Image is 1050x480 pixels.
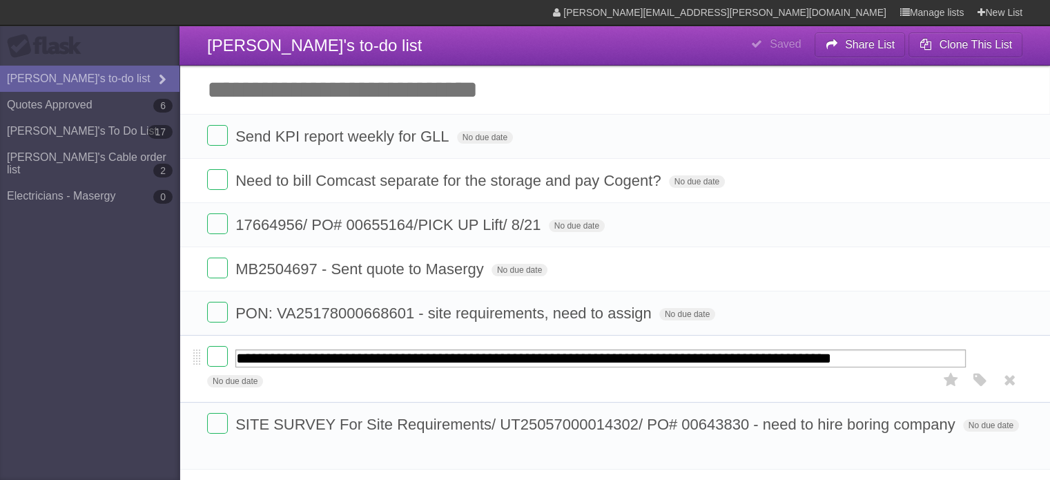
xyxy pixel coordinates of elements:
label: Done [207,302,228,323]
b: 0 [153,190,173,204]
span: 17664956/ PO# 00655164/PICK UP Lift/ 8/21 [235,216,544,233]
label: Done [207,125,228,146]
span: No due date [669,175,725,188]
span: No due date [963,419,1019,432]
div: Flask [7,34,90,59]
b: 2 [153,164,173,177]
label: Done [207,258,228,278]
button: Clone This List [908,32,1022,57]
b: Saved [770,38,801,50]
b: 17 [148,125,173,139]
span: MB2504697 - Sent quote to Masergy [235,260,487,278]
b: Share List [845,39,895,50]
button: Share List [815,32,906,57]
span: No due date [659,308,715,320]
span: SITE SURVEY For Site Requirements/ UT25057000014302/ PO# 00643830 - need to hire boring company [235,416,958,433]
span: PON: VA25178000668601 - site requirements, need to assign [235,305,655,322]
span: [PERSON_NAME]'s to-do list [207,36,422,55]
b: 6 [153,99,173,113]
b: Clone This List [939,39,1012,50]
span: Need to bill Comcast separate for the storage and pay Cogent? [235,172,664,189]
label: Done [207,213,228,234]
label: Done [207,169,228,190]
span: No due date [457,131,513,144]
span: No due date [207,375,263,387]
label: Done [207,346,228,367]
label: Star task [938,369,964,392]
span: No due date [492,264,547,276]
label: Done [207,413,228,434]
span: No due date [549,220,605,232]
span: Send KPI report weekly for GLL [235,128,452,145]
